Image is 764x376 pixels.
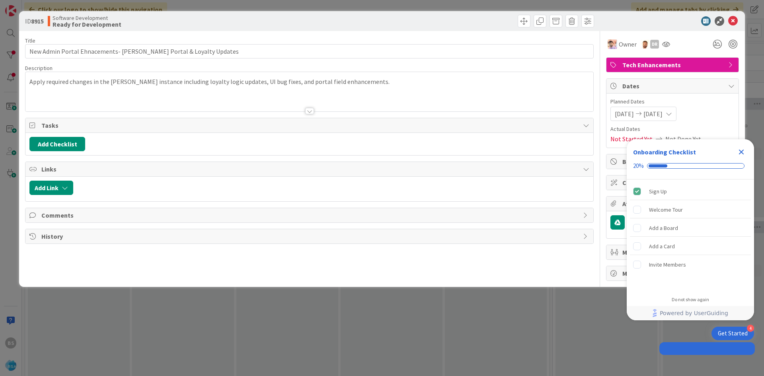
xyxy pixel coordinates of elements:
div: Welcome Tour [649,205,683,214]
div: DR [650,40,659,49]
div: Welcome Tour is incomplete. [630,201,751,218]
label: Title [25,37,35,44]
span: Not Done Yet [665,134,701,144]
span: Actual Dates [610,125,735,133]
div: Add a Card is incomplete. [630,238,751,255]
span: Not Started Yet [610,134,653,144]
div: Get Started [718,329,748,337]
div: Do not show again [672,296,709,303]
span: Software Development [53,15,121,21]
div: Add a Card [649,242,675,251]
span: Block [622,157,724,166]
p: Apply required changes in the [PERSON_NAME] instance including loyalty logic updates, UI bug fixe... [29,77,589,86]
a: Powered by UserGuiding [631,306,750,320]
span: Description [25,64,53,72]
div: Checklist progress: 20% [633,162,748,169]
span: Owner [619,39,637,49]
span: [DATE] [615,109,634,119]
span: Metrics [622,269,724,278]
span: [DATE] [643,109,663,119]
img: AS [641,40,649,49]
div: Sign Up is complete. [630,183,751,200]
b: 8915 [31,17,44,25]
div: 4 [747,325,754,332]
span: Attachments [622,199,724,208]
span: Tasks [41,121,579,130]
div: Close Checklist [735,146,748,158]
span: Tech Enhancements [622,60,724,70]
div: Invite Members is incomplete. [630,256,751,273]
div: Add a Board [649,223,678,233]
span: Custom Fields [622,178,724,187]
div: Footer [627,306,754,320]
div: Checklist items [627,179,754,291]
b: Ready for Development [53,21,121,27]
span: Comments [41,210,579,220]
span: ID [25,16,44,26]
input: type card name here... [25,44,594,58]
span: Powered by UserGuiding [660,308,728,318]
div: Invite Members [649,260,686,269]
span: Planned Dates [610,97,735,106]
div: Sign Up [649,187,667,196]
button: Add Checklist [29,137,85,151]
button: Add Link [29,181,73,195]
span: Dates [622,81,724,91]
img: RS [608,39,617,49]
div: Open Get Started checklist, remaining modules: 4 [711,327,754,340]
div: 20% [633,162,644,169]
span: Mirrors [622,247,724,257]
div: Checklist Container [627,139,754,320]
span: History [41,232,579,241]
div: Add a Board is incomplete. [630,219,751,237]
span: Links [41,164,579,174]
div: Onboarding Checklist [633,147,696,157]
